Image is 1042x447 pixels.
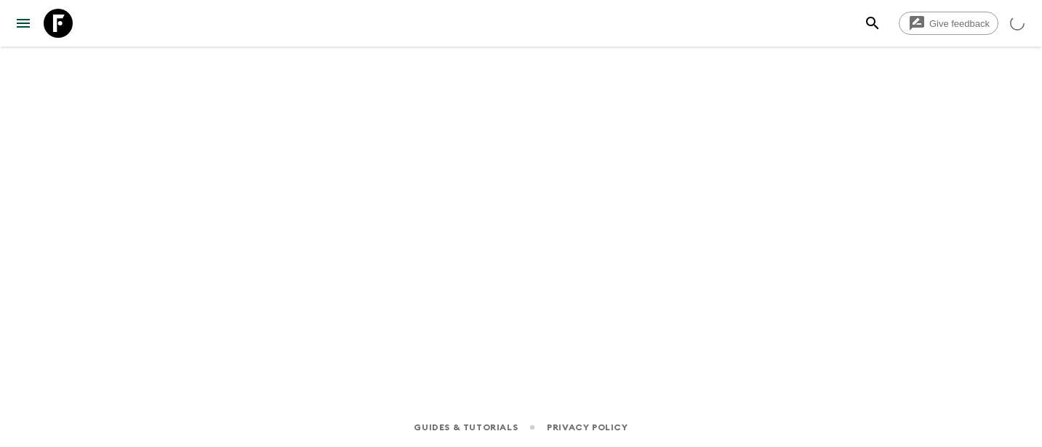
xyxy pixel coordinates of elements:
[858,9,887,38] button: search adventures
[414,419,518,435] a: Guides & Tutorials
[547,419,628,435] a: Privacy Policy
[921,18,998,29] span: Give feedback
[899,12,998,35] a: Give feedback
[9,9,38,38] button: menu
